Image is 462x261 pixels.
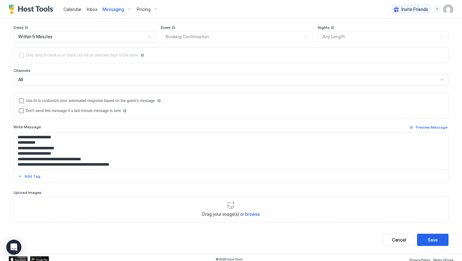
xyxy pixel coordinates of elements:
[14,125,41,129] span: Write Message
[18,77,23,83] span: All
[161,25,171,30] span: Event
[63,6,82,13] a: Calendar
[17,173,41,180] button: Add Tag
[392,237,406,243] div: Cancel
[63,7,82,12] span: Calendar
[14,68,30,73] span: Channels
[14,25,24,30] span: Delay
[383,234,415,246] button: Cancel
[19,108,443,113] div: disableIfLastMinute
[18,34,52,40] span: Within 5 Minutes
[26,99,155,103] div: Use AI to customize your automated response based on the guest's message
[102,7,124,12] span: Messaging
[137,7,151,12] span: Pricing
[87,7,97,12] span: Inbox
[202,211,260,217] span: Drag your image(s) or
[26,109,121,113] div: Don't send this message if a last-minute message is sent
[87,6,97,13] a: Inbox
[401,7,428,12] span: Invite Friends
[443,4,453,14] div: User profile
[9,5,56,14] a: Host Tools Logo
[25,173,40,179] div: Add Tag
[19,98,443,103] div: useAI
[409,124,448,131] button: Preview Message
[14,190,41,195] span: Upload Images
[14,133,448,170] textarea: Input Field
[6,240,21,255] div: Open Intercom Messenger
[318,25,330,30] span: Nights
[433,6,441,13] div: menu
[417,234,448,246] button: Save
[19,53,443,58] div: isLimited
[416,125,448,130] div: Preview Message
[245,211,260,217] span: browse
[26,53,138,57] div: Only send if check-in or check-out fall on selected days of the week
[428,237,438,243] div: Save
